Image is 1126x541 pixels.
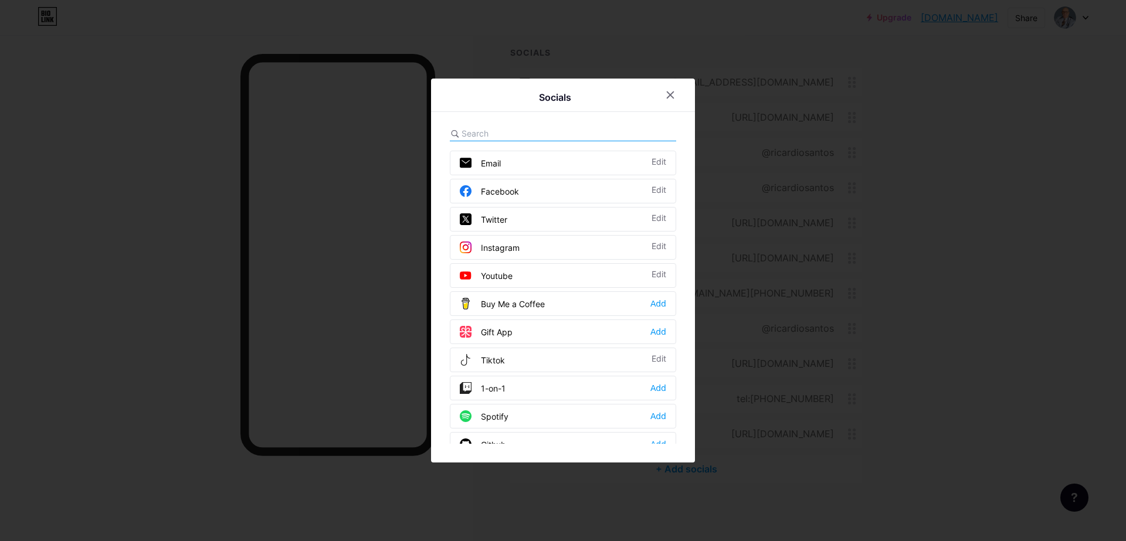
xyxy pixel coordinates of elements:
div: Spotify [460,410,508,422]
div: Email [460,157,501,169]
div: Edit [652,157,666,169]
div: 1-on-1 [460,382,506,394]
div: Github [460,438,506,450]
div: Instagram [460,241,520,253]
input: Search [462,127,591,139]
div: Add [650,410,666,422]
div: Edit [652,185,666,197]
div: Gift App [460,326,513,338]
div: Add [650,438,666,450]
div: Edit [652,241,666,253]
div: Youtube [460,270,513,281]
div: Add [650,298,666,309]
div: Facebook [460,185,519,197]
div: Edit [652,354,666,366]
div: Tiktok [460,354,505,366]
div: Edit [652,213,666,225]
div: Add [650,326,666,338]
div: Twitter [460,213,507,225]
div: Buy Me a Coffee [460,298,545,309]
div: Socials [539,90,571,104]
div: Add [650,382,666,394]
div: Edit [652,270,666,281]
